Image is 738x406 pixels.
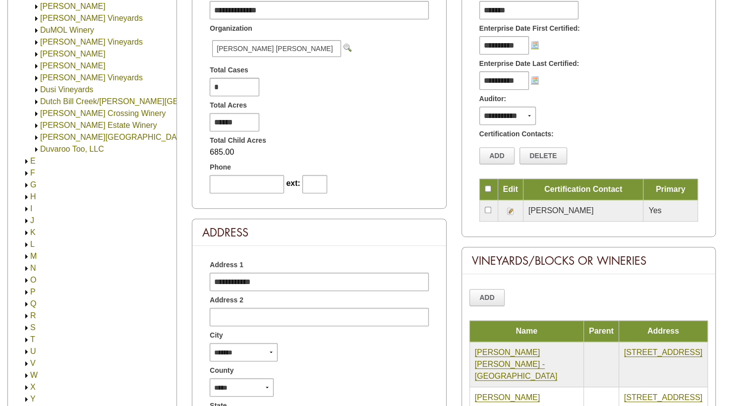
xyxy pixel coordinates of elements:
[40,133,188,141] a: [PERSON_NAME][GEOGRAPHIC_DATA]
[30,371,38,379] a: W
[30,383,36,391] a: X
[30,276,36,284] a: O
[23,181,30,189] img: Expand G
[30,347,36,355] a: U
[23,253,30,260] img: Expand M
[469,289,505,306] a: Add
[30,299,36,308] a: Q
[498,179,523,200] td: Edit
[531,41,539,49] img: Choose a date
[210,148,234,156] span: 685.00
[40,50,106,58] a: [PERSON_NAME]
[30,157,36,165] a: E
[33,62,40,70] img: Expand Duncan Rassi Vineyard
[210,23,252,34] span: Organization
[210,295,243,305] span: Address 2
[624,393,702,402] a: [STREET_ADDRESS]
[479,58,579,69] span: Enterprise Date Last Certified:
[40,61,106,70] a: [PERSON_NAME]
[519,147,567,164] a: Delete
[33,15,40,22] img: Expand Dueck Vineyards
[30,228,36,236] a: K
[479,129,554,139] span: Certification Contacts:
[30,204,32,213] a: I
[210,65,248,75] span: Total Cases
[30,359,36,367] a: V
[23,348,30,355] img: Expand U
[40,97,247,106] a: Dutch Bill Creek/[PERSON_NAME][GEOGRAPHIC_DATA]
[23,289,30,296] img: Expand P
[23,170,30,177] img: Expand F
[30,323,36,332] a: S
[30,288,36,296] a: P
[523,179,643,200] td: Certification Contact
[30,192,36,201] a: H
[624,348,702,357] a: [STREET_ADDRESS]
[40,26,94,34] a: DuMOL Winery
[210,100,247,111] span: Total Acres
[23,217,30,225] img: Expand J
[30,335,35,344] a: T
[210,162,231,173] span: Phone
[40,73,143,82] a: [PERSON_NAME] Vineyards
[23,300,30,308] img: Expand Q
[210,365,233,376] span: County
[643,179,698,200] td: Primary
[286,179,300,187] span: ext:
[33,146,40,153] img: Expand Duvaroo Too, LLC
[23,158,30,165] img: Expand E
[479,94,506,104] span: Auditor:
[23,265,30,272] img: Expand N
[23,324,30,332] img: Expand S
[531,76,539,84] img: Choose a date
[40,145,104,153] a: Duvaroo Too, LLC
[23,277,30,284] img: Expand O
[33,98,40,106] img: Expand Dutch Bill Creek/Heintz Ranch
[475,348,558,381] a: [PERSON_NAME] [PERSON_NAME] - [GEOGRAPHIC_DATA]
[40,14,143,22] a: [PERSON_NAME] Vineyards
[507,207,514,215] img: Edit
[30,180,36,189] a: G
[40,109,166,117] a: [PERSON_NAME] Crossing Winery
[210,260,243,270] span: Address 1
[33,86,40,94] img: Expand Dusi Vineyards
[23,360,30,367] img: Expand V
[619,321,707,342] td: Address
[33,74,40,82] img: Expand Dunning Vineyards
[23,372,30,379] img: Expand W
[479,23,580,34] span: Enterprise Date First Certified:
[23,312,30,320] img: Expand R
[192,219,446,246] div: Address
[23,396,30,403] img: Expand Y
[33,27,40,34] img: Expand DuMOL Winery
[33,122,40,129] img: Expand Dutton Estate Winery
[30,252,37,260] a: M
[33,51,40,58] img: Expand Dunbar Vineyard
[30,240,35,248] a: L
[30,395,36,403] a: Y
[33,39,40,46] img: Expand Dunagan Vineyards
[462,247,715,274] div: Vineyards/Blocks or Wineries
[212,40,341,57] span: [PERSON_NAME] [PERSON_NAME]
[23,336,30,344] img: Expand T
[30,264,36,272] a: N
[23,384,30,391] img: Expand X
[23,229,30,236] img: Expand K
[648,206,661,215] span: Yes
[30,311,36,320] a: R
[210,135,266,146] span: Total Child Acres
[528,206,594,215] span: [PERSON_NAME]
[40,38,143,46] a: [PERSON_NAME] Vineyards
[23,241,30,248] img: Expand L
[469,321,583,342] td: Name
[40,121,157,129] a: [PERSON_NAME] Estate Winery
[583,321,619,342] td: Parent
[40,2,106,10] a: [PERSON_NAME]
[479,147,515,164] a: Add
[210,330,223,341] span: City
[30,169,35,177] a: F
[33,134,40,141] img: Expand Dutton Ranch
[23,193,30,201] img: Expand H
[23,205,30,213] img: Expand I
[30,216,34,225] a: J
